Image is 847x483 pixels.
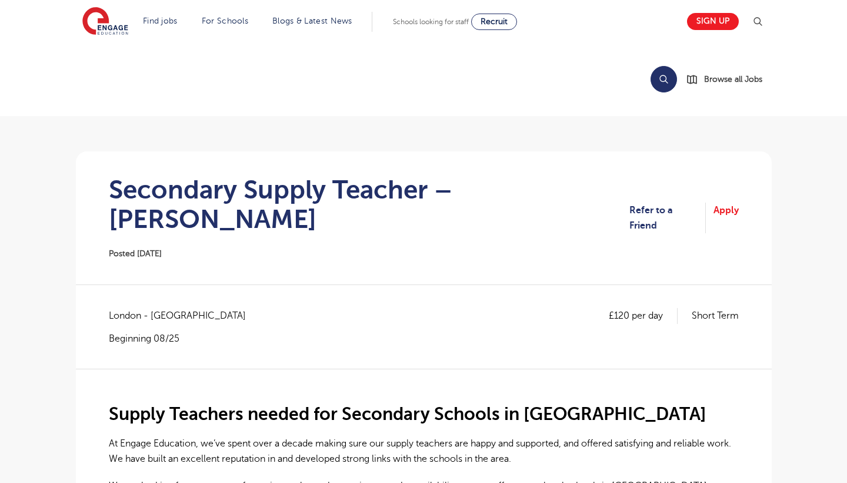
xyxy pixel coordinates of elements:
[202,16,248,25] a: For Schools
[686,72,772,86] a: Browse all Jobs
[687,13,739,30] a: Sign up
[692,308,739,323] p: Short Term
[109,175,630,234] h1: Secondary Supply Teacher – [PERSON_NAME]
[704,72,762,86] span: Browse all Jobs
[109,308,258,323] span: London - [GEOGRAPHIC_DATA]
[109,436,739,467] p: At Engage Education, we’ve spent over a decade making sure our supply teachers are happy and supp...
[629,203,705,234] a: Refer to a Friend
[651,66,677,92] button: Search
[143,16,178,25] a: Find jobs
[109,332,258,345] p: Beginning 08/25
[393,18,469,26] span: Schools looking for staff
[713,203,739,234] a: Apply
[609,308,678,323] p: £120 per day
[109,404,739,424] h2: Supply Teachers needed for Secondary Schools in [GEOGRAPHIC_DATA]
[109,249,162,258] span: Posted [DATE]
[272,16,352,25] a: Blogs & Latest News
[481,17,508,26] span: Recruit
[471,14,517,30] a: Recruit
[82,7,128,37] img: Engage Education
